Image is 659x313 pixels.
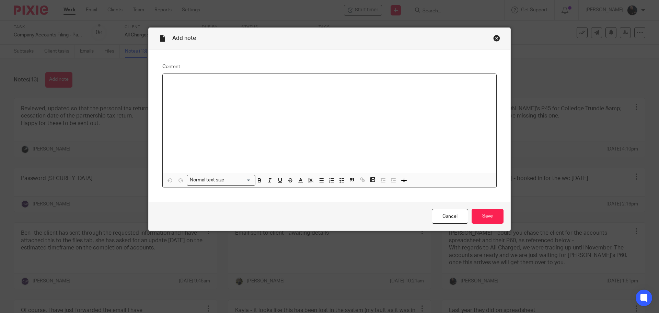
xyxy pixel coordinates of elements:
[172,35,196,41] span: Add note
[493,35,500,42] div: Close this dialog window
[432,209,468,224] a: Cancel
[187,175,255,186] div: Search for option
[472,209,504,224] input: Save
[162,63,497,70] label: Content
[227,177,251,184] input: Search for option
[188,177,226,184] span: Normal text size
